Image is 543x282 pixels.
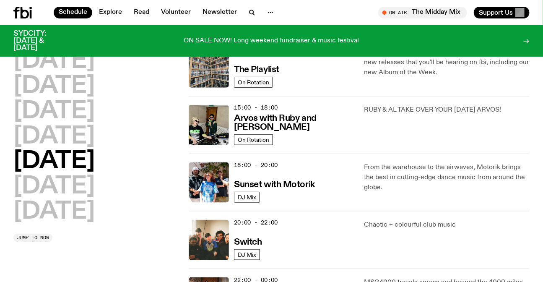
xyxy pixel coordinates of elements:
[234,64,279,74] a: The Playlist
[234,219,278,227] span: 20:00 - 22:00
[234,114,354,132] h3: Arvos with Ruby and [PERSON_NAME]
[234,161,278,169] span: 18:00 - 20:00
[238,79,269,85] span: On Rotation
[474,7,530,18] button: Support Us
[189,105,229,145] img: Ruby wears a Collarbones t shirt and pretends to play the DJ decks, Al sings into a pringles can....
[54,7,92,18] a: Schedule
[189,220,229,260] img: A warm film photo of the switch team sitting close together. from left to right: Cedar, Lau, Sand...
[234,179,315,189] a: Sunset with Motorik
[234,180,315,189] h3: Sunset with Motorik
[17,235,49,240] span: Jump to now
[184,37,359,45] p: ON SALE NOW! Long weekend fundraiser & music festival
[189,47,229,88] img: A corner shot of the fbi music library
[238,136,269,143] span: On Rotation
[238,251,256,258] span: DJ Mix
[13,125,95,149] button: [DATE]
[156,7,196,18] a: Volunteer
[234,104,278,112] span: 15:00 - 18:00
[234,236,262,247] a: Switch
[13,30,67,52] h3: SYDCITY: [DATE] & [DATE]
[13,175,95,198] button: [DATE]
[234,192,260,203] a: DJ Mix
[234,65,279,74] h3: The Playlist
[13,75,95,98] button: [DATE]
[234,134,273,145] a: On Rotation
[94,7,127,18] a: Explore
[13,100,95,123] button: [DATE]
[479,9,513,16] span: Support Us
[234,249,260,260] a: DJ Mix
[364,47,530,78] p: Our Music Team gives you a first listen to all the best new releases that you'll be hearing on fb...
[364,220,530,230] p: Chaotic + colourful club music
[13,50,95,73] button: [DATE]
[234,238,262,247] h3: Switch
[234,77,273,88] a: On Rotation
[13,200,95,224] button: [DATE]
[13,234,52,242] button: Jump to now
[364,162,530,193] p: From the warehouse to the airwaves, Motorik brings the best in cutting-edge dance music from arou...
[238,194,256,200] span: DJ Mix
[378,7,467,18] button: On AirThe Midday Mix
[234,112,354,132] a: Arvos with Ruby and [PERSON_NAME]
[364,105,530,115] p: RUBY & AL TAKE OVER YOUR [DATE] ARVOS!
[13,150,95,173] button: [DATE]
[189,162,229,203] img: Andrew, Reenie, and Pat stand in a row, smiling at the camera, in dappled light with a vine leafe...
[129,7,154,18] a: Read
[197,7,242,18] a: Newsletter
